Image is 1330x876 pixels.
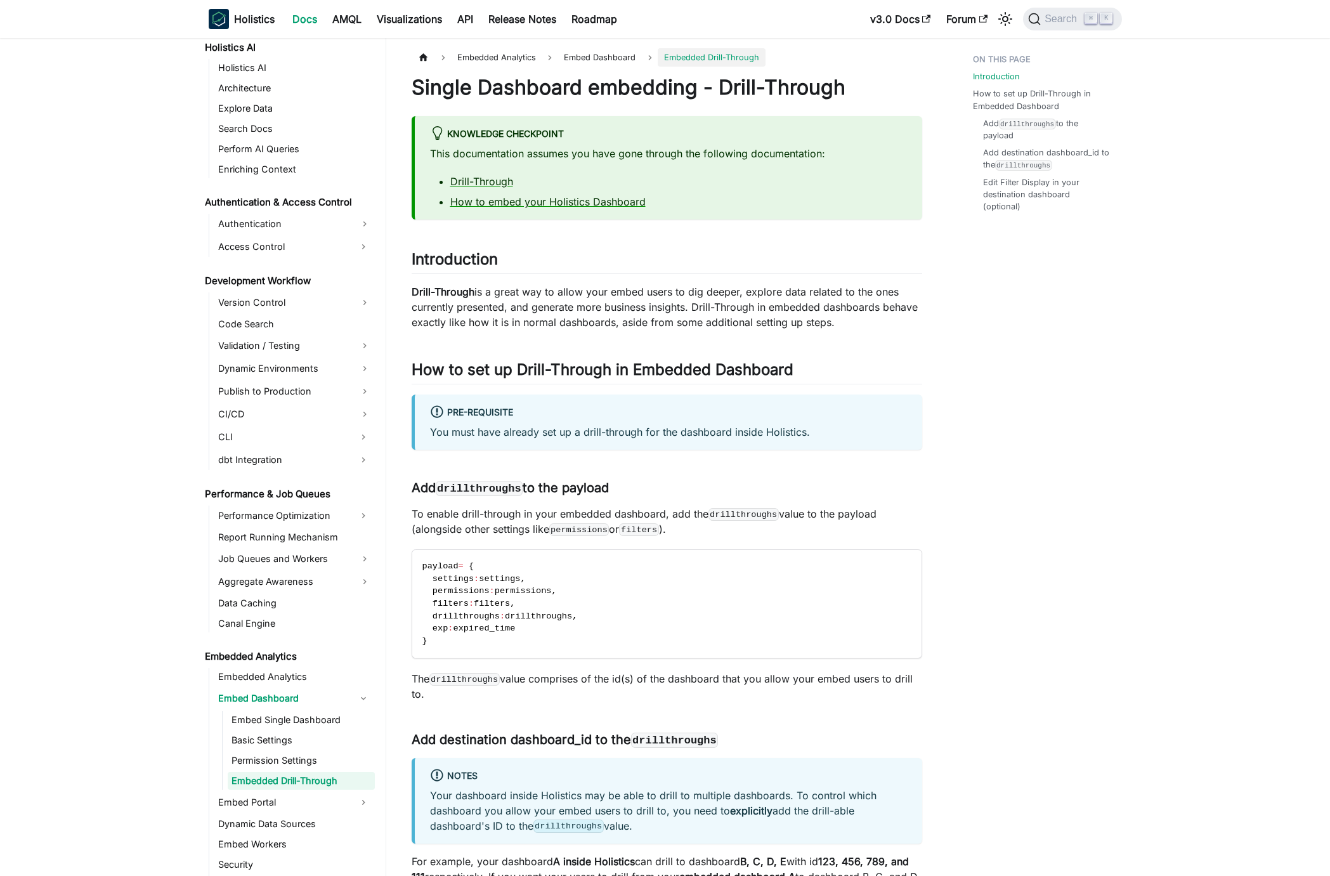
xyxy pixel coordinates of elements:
a: Security [214,856,375,873]
button: Switch between dark and light mode (currently light mode) [995,9,1015,29]
a: Introduction [973,70,1020,82]
span: , [521,574,526,584]
p: is a great way to allow your embed users to dig deeper, explore data related to the ones currentl... [412,284,922,330]
a: Embed Dashboard [557,48,642,67]
a: Job Queues and Workers [214,549,375,569]
a: Enriching Context [214,160,375,178]
a: Embedded Drill-Through [228,772,375,790]
span: permissions [495,586,552,596]
h2: How to set up Drill-Through in Embedded Dashboard [412,360,922,384]
span: drillthroughs [433,611,500,621]
a: Docs [285,9,325,29]
a: Adddrillthroughsto the payload [983,117,1109,141]
code: drillthroughs [429,673,500,686]
a: Canal Engine [214,615,375,632]
button: Search (Command+K) [1023,8,1121,30]
div: Notes [430,768,907,785]
a: Home page [412,48,436,67]
span: exp [433,624,448,633]
button: Expand sidebar category 'Access Control' [352,237,375,257]
a: Permission Settings [228,752,375,769]
span: Embedded Analytics [451,48,542,67]
span: : [474,574,479,584]
kbd: K [1100,13,1112,24]
span: } [422,636,427,646]
strong: Pre-requisite [447,407,513,417]
span: , [510,599,515,608]
a: dbt Integration [214,450,352,470]
button: Expand sidebar category 'Embed Portal' [352,792,375,813]
button: Collapse sidebar category 'Embed Dashboard' [352,688,375,709]
a: Aggregate Awareness [214,572,375,592]
code: filters [619,523,658,536]
a: Release Notes [481,9,564,29]
span: : [469,599,474,608]
code: drillthroughs [999,119,1056,129]
strong: B, C, D, E [740,855,786,868]
span: payload [422,561,459,571]
strong: explicitly [730,804,773,817]
strong: Drill-Through [412,285,474,298]
span: settings [433,574,474,584]
span: expired_time [453,624,515,633]
a: HolisticsHolistics [209,9,275,29]
span: permissions [433,586,490,596]
strong: A inside Holistics [553,855,635,868]
a: CLI [214,427,352,447]
nav: Docs sidebar [196,38,386,876]
span: settings [479,574,520,584]
span: = [459,561,464,571]
a: Roadmap [564,9,625,29]
a: CI/CD [214,404,375,424]
div: Knowledge Checkpoint [430,126,907,143]
p: This documentation assumes you have gone through the following documentation: [430,146,907,161]
code: permissions [549,523,610,536]
button: Expand sidebar category 'dbt Integration' [352,450,375,470]
a: Add destination dashboard_id to thedrillthroughs [983,147,1109,171]
span: Search [1041,13,1085,25]
span: Embedded Drill-Through [658,48,766,67]
a: How to embed your Holistics Dashboard [450,195,646,208]
h3: Add to the payload [412,480,922,496]
code: drillthroughs [631,733,719,748]
a: Authentication & Access Control [201,193,375,211]
p: Your dashboard inside Holistics may be able to drill to multiple dashboards. To control which das... [430,788,907,834]
b: Holistics [234,11,275,27]
img: Holistics [209,9,229,29]
a: Performance Optimization [214,506,352,526]
code: drillthroughs [436,481,523,496]
a: How to set up Drill-Through in Embedded Dashboard [973,88,1114,112]
a: Embed Single Dashboard [228,711,375,729]
a: Authentication [214,214,375,234]
span: : [448,624,453,633]
a: Publish to Production [214,381,375,402]
a: Embedded Analytics [214,668,375,686]
a: Architecture [214,79,375,97]
a: Dynamic Data Sources [214,815,375,833]
a: Holistics AI [214,59,375,77]
button: Expand sidebar category 'CLI' [352,427,375,447]
a: Development Workflow [201,272,375,290]
code: drillthroughs [533,820,604,832]
span: , [551,586,556,596]
span: drillthroughs [505,611,572,621]
a: Embedded Analytics [201,648,375,665]
a: Version Control [214,292,375,313]
span: : [500,611,505,621]
a: Access Control [214,237,352,257]
a: API [450,9,481,29]
p: You must have already set up a drill-through for the dashboard inside Holistics. [430,424,907,440]
p: The value comprises of the id(s) of the dashboard that you allow your embed users to drill to. [412,671,922,702]
code: drillthroughs [708,508,779,521]
a: Validation / Testing [214,336,375,356]
button: Expand sidebar category 'Performance Optimization' [352,506,375,526]
h2: Introduction [412,250,922,274]
a: Edit Filter Display in your destination dashboard (optional) [983,176,1109,213]
h3: Add destination dashboard_id to the [412,732,922,748]
a: AMQL [325,9,369,29]
a: Holistics AI [201,39,375,56]
kbd: ⌘ [1085,13,1097,24]
a: Report Running Mechanism [214,528,375,546]
h1: Single Dashboard embedding - Drill-Through [412,75,922,100]
p: To enable drill-through in your embedded dashboard, add the value to the payload (alongside other... [412,506,922,537]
